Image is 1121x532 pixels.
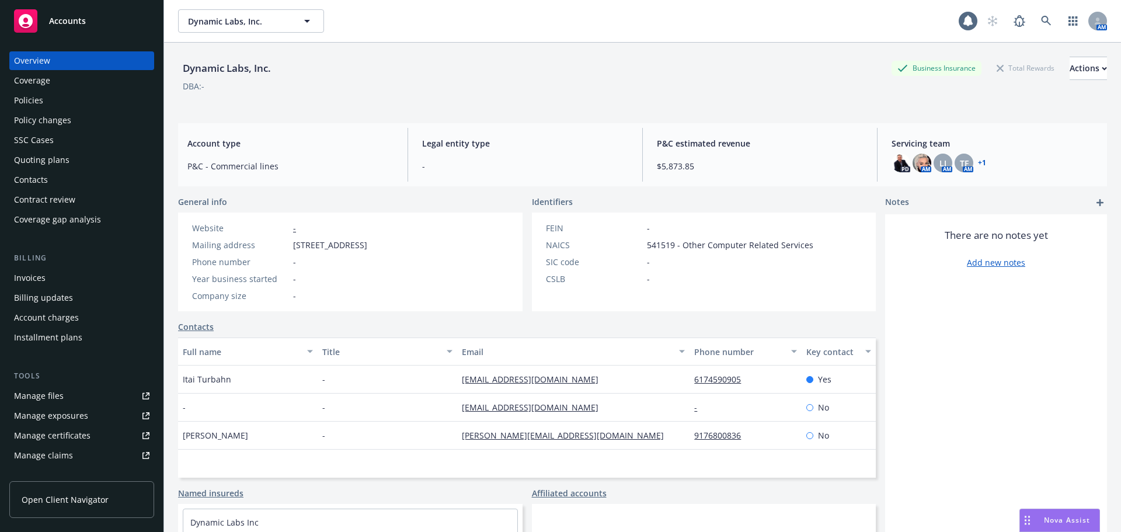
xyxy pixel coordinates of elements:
div: Manage certificates [14,426,90,445]
a: Manage certificates [9,426,154,445]
span: Dynamic Labs, Inc. [188,15,289,27]
div: Actions [1070,57,1107,79]
span: TF [960,157,969,169]
span: Nova Assist [1044,515,1090,525]
span: - [293,273,296,285]
span: Legal entity type [422,137,628,149]
div: Tools [9,370,154,382]
a: +1 [978,159,986,166]
a: Coverage gap analysis [9,210,154,229]
div: Company size [192,290,288,302]
div: Policies [14,91,43,110]
span: Open Client Navigator [22,493,109,506]
div: Title [322,346,440,358]
a: - [293,222,296,234]
a: Contacts [178,321,214,333]
button: Email [457,338,690,366]
div: Full name [183,346,300,358]
a: add [1093,196,1107,210]
span: Account type [187,137,394,149]
a: Policies [9,91,154,110]
span: P&C estimated revenue [657,137,863,149]
button: Full name [178,338,318,366]
a: Overview [9,51,154,70]
div: CSLB [546,273,642,285]
a: Coverage [9,71,154,90]
a: - [694,402,706,413]
span: 541519 - Other Computer Related Services [647,239,813,251]
div: Dynamic Labs, Inc. [178,61,276,76]
a: 6174590905 [694,374,750,385]
div: Coverage [14,71,50,90]
span: $5,873.85 [657,160,863,172]
span: Yes [818,373,831,385]
span: Itai Turbahn [183,373,231,385]
span: No [818,429,829,441]
div: Invoices [14,269,46,287]
a: Affiliated accounts [532,487,607,499]
div: SIC code [546,256,642,268]
button: Title [318,338,457,366]
div: Manage files [14,387,64,405]
span: General info [178,196,227,208]
div: Coverage gap analysis [14,210,101,229]
span: - [322,429,325,441]
span: Identifiers [532,196,573,208]
div: Key contact [806,346,858,358]
a: Switch app [1061,9,1085,33]
span: - [647,273,650,285]
div: Manage claims [14,446,73,465]
div: DBA: - [183,80,204,92]
div: Mailing address [192,239,288,251]
a: [EMAIL_ADDRESS][DOMAIN_NAME] [462,374,608,385]
div: Billing updates [14,288,73,307]
span: - [647,222,650,234]
div: Year business started [192,273,288,285]
a: Billing updates [9,288,154,307]
span: - [183,401,186,413]
span: Notes [885,196,909,210]
div: Policy changes [14,111,71,130]
button: Phone number [690,338,801,366]
a: Contacts [9,171,154,189]
div: Drag to move [1020,509,1035,531]
span: - [293,290,296,302]
img: photo [892,154,910,172]
div: FEIN [546,222,642,234]
button: Key contact [802,338,876,366]
a: Account charges [9,308,154,327]
span: - [322,401,325,413]
span: - [322,373,325,385]
a: Dynamic Labs Inc [190,517,259,528]
a: Quoting plans [9,151,154,169]
a: SSC Cases [9,131,154,149]
a: Manage exposures [9,406,154,425]
a: [PERSON_NAME][EMAIL_ADDRESS][DOMAIN_NAME] [462,430,673,441]
div: Account charges [14,308,79,327]
a: Manage BORs [9,466,154,485]
a: Start snowing [981,9,1004,33]
div: Overview [14,51,50,70]
a: Search [1035,9,1058,33]
span: P&C - Commercial lines [187,160,394,172]
a: Invoices [9,269,154,287]
div: Contacts [14,171,48,189]
span: No [818,401,829,413]
div: Phone number [192,256,288,268]
div: Manage exposures [14,406,88,425]
a: Manage claims [9,446,154,465]
div: Quoting plans [14,151,69,169]
a: Report a Bug [1008,9,1031,33]
span: [PERSON_NAME] [183,429,248,441]
a: [EMAIL_ADDRESS][DOMAIN_NAME] [462,402,608,413]
div: Contract review [14,190,75,209]
span: - [422,160,628,172]
span: LI [939,157,946,169]
div: Manage BORs [14,466,69,485]
a: Named insureds [178,487,243,499]
button: Nova Assist [1019,509,1100,532]
a: Manage files [9,387,154,405]
span: Accounts [49,16,86,26]
img: photo [913,154,931,172]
